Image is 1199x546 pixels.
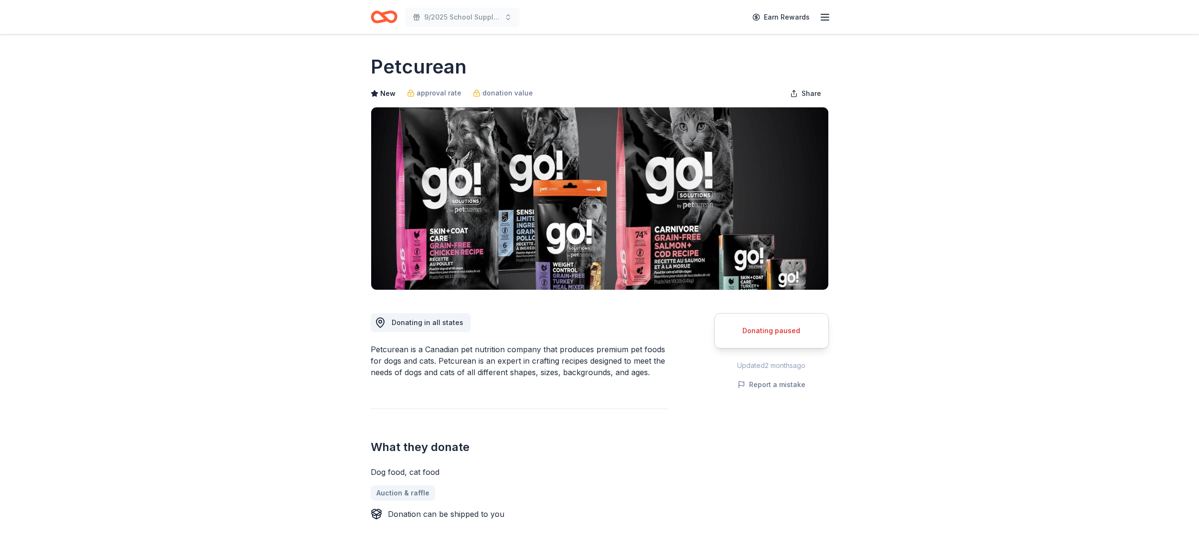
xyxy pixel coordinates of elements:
[802,88,821,99] span: Share
[714,360,829,371] div: Updated 2 months ago
[424,11,500,23] span: 9/2025 School Supply Drive
[371,466,668,478] div: Dog food, cat food
[482,87,533,99] span: donation value
[407,87,461,99] a: approval rate
[726,325,817,336] div: Donating paused
[473,87,533,99] a: donation value
[371,344,668,378] div: Petcurean is a Canadian pet nutrition company that produces premium pet foods for dogs and cats. ...
[388,508,504,520] div: Donation can be shipped to you
[371,107,828,290] img: Image for Petcurean
[380,88,396,99] span: New
[782,84,829,103] button: Share
[738,379,805,390] button: Report a mistake
[417,87,461,99] span: approval rate
[405,8,520,27] button: 9/2025 School Supply Drive
[371,485,435,501] a: Auction & raffle
[371,53,467,80] h1: Petcurean
[371,440,668,455] h2: What they donate
[747,9,815,26] a: Earn Rewards
[392,318,463,326] span: Donating in all states
[371,6,397,28] a: Home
